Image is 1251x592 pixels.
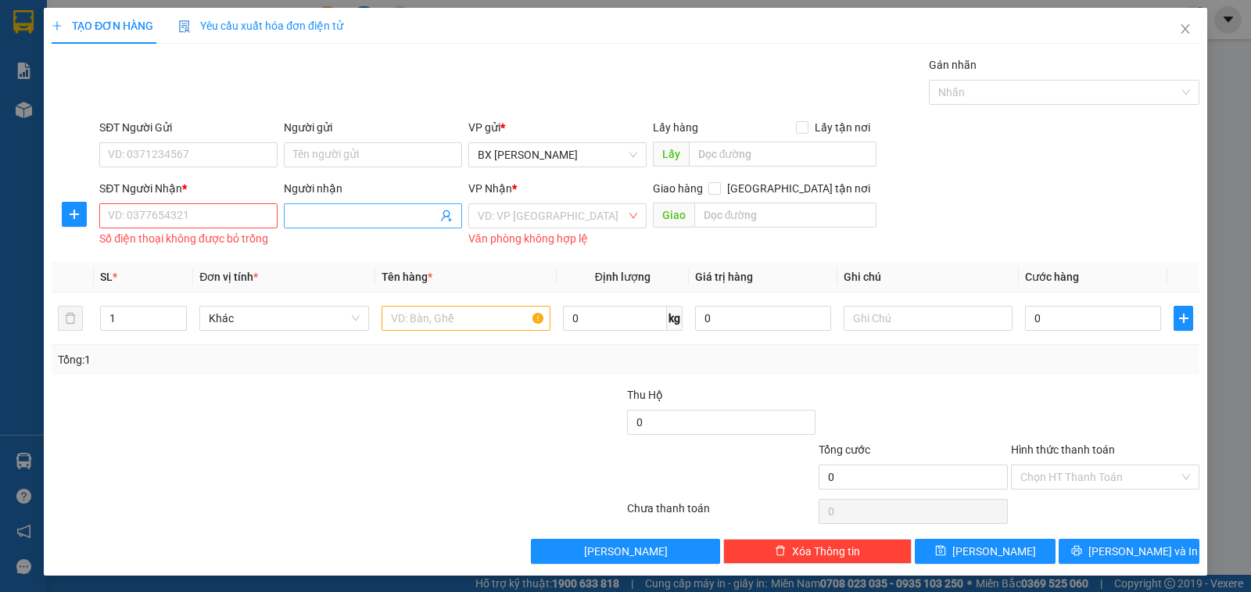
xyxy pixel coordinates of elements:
div: Người nhận [284,180,462,197]
span: Giao [653,203,694,228]
span: VP Nhận [468,182,512,195]
span: Lấy [653,142,689,167]
button: printer[PERSON_NAME] và In [1059,539,1199,564]
span: Giá trị hàng [695,271,753,283]
span: save [935,545,946,558]
span: printer [1071,545,1082,558]
span: [PERSON_NAME] và In [1088,543,1198,560]
input: VD: Bàn, Ghế [382,306,550,331]
div: VP gửi [468,119,647,136]
div: Số điện thoại không được bỏ trống [99,230,278,248]
input: Ghi Chú [844,306,1013,331]
span: Định lượng [595,271,651,283]
span: plus [63,208,86,221]
span: Cước hàng [1025,271,1079,283]
span: Lấy hàng [653,121,698,134]
div: SĐT Người Gửi [99,119,278,136]
th: Ghi chú [837,262,1019,292]
div: Tổng: 1 [58,351,484,368]
span: Yêu cầu xuất hóa đơn điện tử [178,20,343,32]
button: delete [58,306,83,331]
button: plus [62,202,87,227]
span: user-add [440,210,453,222]
span: Tên hàng [382,271,432,283]
button: deleteXóa Thông tin [723,539,912,564]
div: SĐT Người Nhận [99,180,278,197]
span: [PERSON_NAME] [584,543,668,560]
button: Close [1163,8,1207,52]
span: [PERSON_NAME] [952,543,1036,560]
button: save[PERSON_NAME] [915,539,1056,564]
span: plus [52,20,63,31]
div: Người gửi [284,119,462,136]
button: plus [1174,306,1193,331]
div: Chưa thanh toán [625,500,817,527]
span: kg [667,306,683,331]
span: delete [775,545,786,558]
span: Tổng cước [819,443,870,456]
span: TẠO ĐƠN HÀNG [52,20,153,32]
span: [GEOGRAPHIC_DATA] tận nơi [721,180,876,197]
input: Dọc đường [694,203,877,228]
button: [PERSON_NAME] [531,539,719,564]
span: Khác [209,307,359,330]
span: Thu Hộ [627,389,663,401]
input: Dọc đường [689,142,877,167]
span: Lấy tận nơi [808,119,876,136]
span: close [1179,23,1192,35]
span: Giao hàng [653,182,703,195]
div: Văn phòng không hợp lệ [468,230,647,248]
span: plus [1174,312,1192,325]
span: Đơn vị tính [199,271,258,283]
img: icon [178,20,191,33]
span: BX Phạm Văn Đồng [478,143,637,167]
input: 0 [695,306,831,331]
label: Hình thức thanh toán [1011,443,1115,456]
span: SL [100,271,113,283]
label: Gán nhãn [929,59,977,71]
span: Xóa Thông tin [792,543,860,560]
